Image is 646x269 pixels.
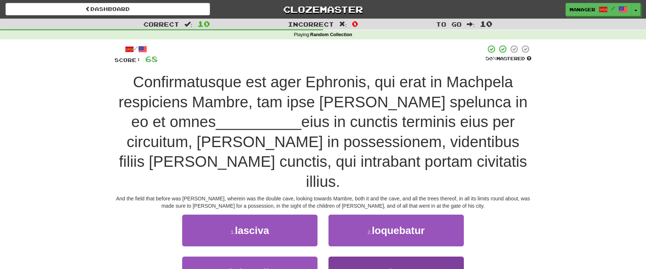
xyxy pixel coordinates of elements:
[352,19,358,28] span: 0
[114,57,141,63] span: Score:
[145,54,158,64] span: 68
[119,73,527,130] span: Confirmatusque est ager Ephronis, qui erat in Machpela respiciens Mambre, tam ipse [PERSON_NAME] ...
[230,229,235,235] small: 1 .
[198,19,210,28] span: 10
[368,229,372,235] small: 2 .
[436,20,462,28] span: To go
[339,21,347,27] span: :
[235,225,269,236] span: lasciva
[216,113,301,130] span: __________
[310,32,352,37] strong: Random Collection
[182,215,318,246] button: 1.lasciva
[566,3,631,16] a: manager /
[114,45,158,54] div: /
[288,20,334,28] span: Incorrect
[611,6,615,11] span: /
[143,20,179,28] span: Correct
[119,113,527,190] span: eius in cunctis terminis eius per circuitum, [PERSON_NAME] in possessionem, videntibus filiis [PE...
[328,215,464,246] button: 2.loquebatur
[485,55,532,62] div: Mastered
[467,21,475,27] span: :
[184,21,192,27] span: :
[372,225,425,236] span: loquebatur
[570,6,595,13] span: manager
[480,19,492,28] span: 10
[5,3,210,15] a: Dashboard
[221,3,425,16] a: Clozemaster
[485,55,496,61] span: 50 %
[114,195,532,210] div: And the field that before was [PERSON_NAME], wherein was the double cave, looking towards Mambre,...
